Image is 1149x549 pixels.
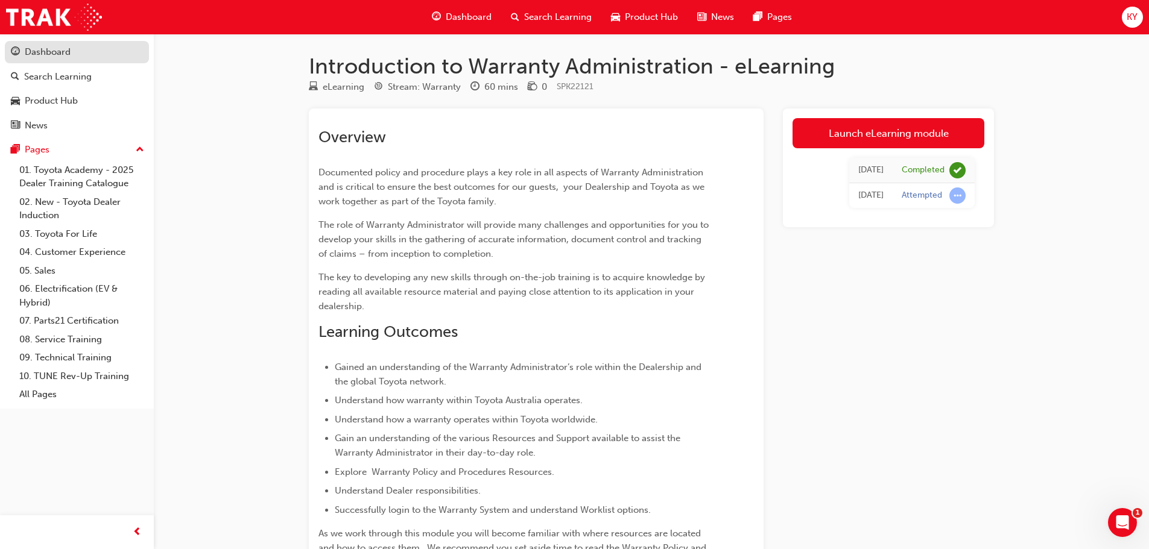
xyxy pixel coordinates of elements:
[902,190,942,201] div: Attempted
[14,193,149,225] a: 02. New - Toyota Dealer Induction
[14,243,149,262] a: 04. Customer Experience
[25,45,71,59] div: Dashboard
[335,414,598,425] span: Understand how a warranty operates within Toyota worldwide.
[753,10,762,25] span: pages-icon
[14,225,149,243] a: 03. Toyota For Life
[5,39,149,139] button: DashboardSearch LearningProduct HubNews
[335,395,583,406] span: Understand how warranty within Toyota Australia operates.
[470,82,480,93] span: clock-icon
[309,80,364,95] div: Type
[11,47,20,58] span: guage-icon
[1108,508,1137,537] iframe: Intercom live chat
[136,142,144,158] span: up-icon
[388,80,461,94] div: Stream: Warranty
[14,367,149,386] a: 10. TUNE Rev-Up Training
[470,80,518,95] div: Duration
[1133,508,1142,518] span: 1
[422,5,501,30] a: guage-iconDashboard
[949,187,966,204] span: learningRecordVerb_ATTEMPT-icon
[374,80,461,95] div: Stream
[601,5,688,30] a: car-iconProduct Hub
[902,165,945,176] div: Completed
[688,5,744,30] a: news-iconNews
[335,485,481,496] span: Understand Dealer responsibilities.
[11,145,20,155] span: pages-icon
[557,81,593,92] span: Learning resource code
[318,128,386,146] span: Overview
[1127,10,1138,24] span: KY
[611,10,620,25] span: car-icon
[14,161,149,193] a: 01. Toyota Academy - 2025 Dealer Training Catalogue
[11,121,20,131] span: news-icon
[309,53,994,80] h1: Introduction to Warranty Administration - eLearning
[5,115,149,137] a: News
[318,167,707,207] span: Documented policy and procedure plays a key role in all aspects of Warranty Administration and is...
[484,80,518,94] div: 60 mins
[335,466,554,477] span: Explore Warranty Policy and Procedures Resources.
[858,189,884,202] div: Tue Dec 31 2024 13:29:21 GMT+0800 (Australian Western Standard Time)
[1122,7,1143,28] button: KY
[511,10,519,25] span: search-icon
[793,118,984,148] a: Launch eLearning module
[318,322,458,341] span: Learning Outcomes
[542,80,547,94] div: 0
[25,119,48,133] div: News
[14,385,149,404] a: All Pages
[5,41,149,63] a: Dashboard
[14,348,149,367] a: 09. Technical Training
[309,82,318,93] span: learningResourceType_ELEARNING-icon
[528,82,537,93] span: money-icon
[711,10,734,24] span: News
[528,80,547,95] div: Price
[14,330,149,349] a: 08. Service Training
[625,10,678,24] span: Product Hub
[501,5,601,30] a: search-iconSearch Learning
[133,525,142,540] span: prev-icon
[14,312,149,330] a: 07. Parts21 Certification
[24,70,92,84] div: Search Learning
[318,272,707,312] span: The key to developing any new skills through on-the-job training is to acquire knowledge by readi...
[335,504,651,515] span: Successfully login to the Warranty System and understand Worklist options.
[5,139,149,161] button: Pages
[858,163,884,177] div: Wed Mar 12 2025 10:33:16 GMT+0800 (Australian Western Standard Time)
[335,433,683,458] span: Gain an understanding of the various Resources and Support available to assist the Warranty Admin...
[25,143,49,157] div: Pages
[318,219,711,259] span: The role of Warranty Administrator will provide many challenges and opportunities for you to deve...
[432,10,441,25] span: guage-icon
[697,10,706,25] span: news-icon
[5,66,149,88] a: Search Learning
[14,262,149,280] a: 05. Sales
[374,82,383,93] span: target-icon
[446,10,492,24] span: Dashboard
[25,94,78,108] div: Product Hub
[323,80,364,94] div: eLearning
[524,10,592,24] span: Search Learning
[744,5,802,30] a: pages-iconPages
[11,96,20,107] span: car-icon
[5,90,149,112] a: Product Hub
[949,162,966,178] span: learningRecordVerb_COMPLETE-icon
[11,72,19,83] span: search-icon
[14,280,149,312] a: 06. Electrification (EV & Hybrid)
[6,4,102,31] img: Trak
[335,362,704,387] span: Gained an understanding of the Warranty Administrator’s role within the Dealership and the global...
[767,10,792,24] span: Pages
